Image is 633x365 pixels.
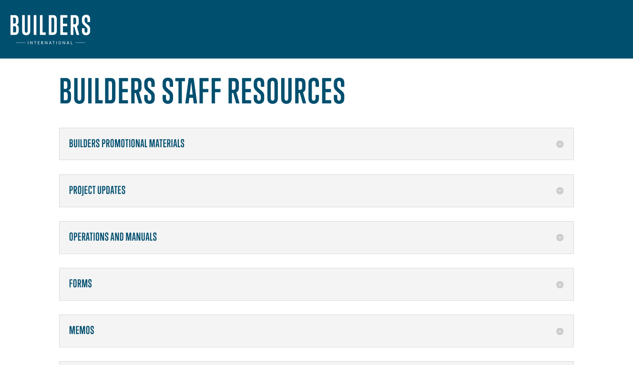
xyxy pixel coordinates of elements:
[69,231,564,243] h5: Operations and Manuals
[69,324,564,337] h5: Memos
[59,71,574,115] h1: Builders Staff Resources
[69,184,564,197] h5: Project Updates
[69,278,564,290] h5: Forms
[10,15,90,44] img: Builders International
[69,138,564,150] h5: Builders Promotional Materials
